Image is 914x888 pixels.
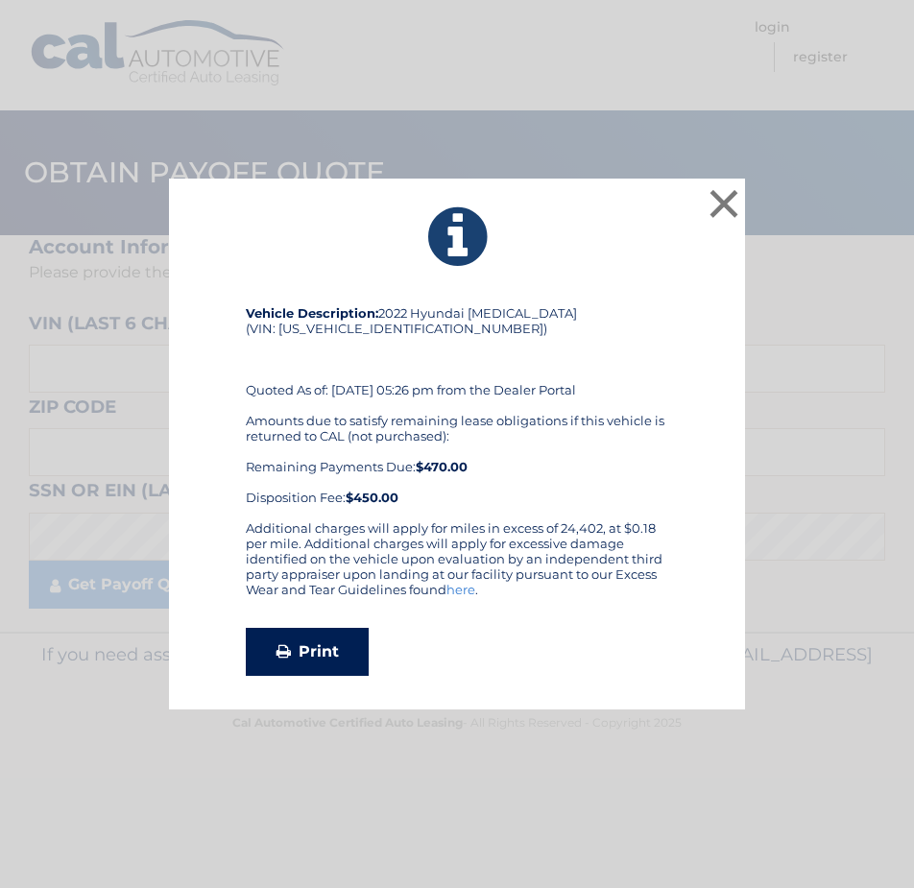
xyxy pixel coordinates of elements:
[246,305,378,321] strong: Vehicle Description:
[246,520,668,612] div: Additional charges will apply for miles in excess of 24,402, at $0.18 per mile. Additional charge...
[246,628,369,676] a: Print
[446,582,475,597] a: here
[416,459,468,474] b: $470.00
[246,305,668,520] div: 2022 Hyundai [MEDICAL_DATA] (VIN: [US_VEHICLE_IDENTIFICATION_NUMBER]) Quoted As of: [DATE] 05:26 ...
[705,184,743,223] button: ×
[246,413,668,505] div: Amounts due to satisfy remaining lease obligations if this vehicle is returned to CAL (not purcha...
[346,490,398,505] strong: $450.00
